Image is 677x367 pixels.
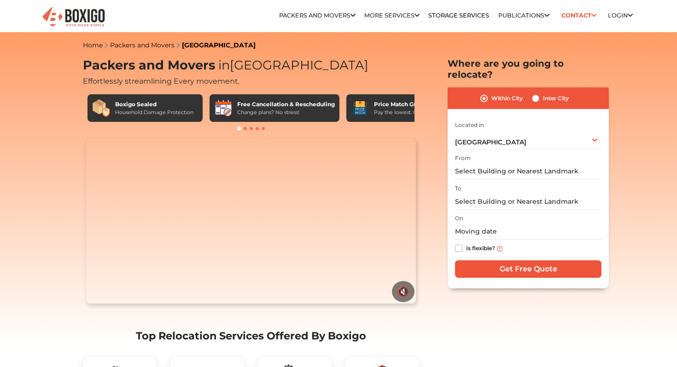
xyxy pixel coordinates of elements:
span: Effortlessly streamlining Every movement. [83,77,239,86]
h2: Where are you going to relocate? [448,58,609,80]
h2: Top Relocation Services Offered By Boxigo [83,330,419,342]
a: Home [83,41,103,49]
label: Within City [491,93,523,104]
a: Packers and Movers [110,41,175,49]
input: Select Building or Nearest Landmark [455,163,601,179]
a: Storage Services [428,12,489,19]
span: [GEOGRAPHIC_DATA] [455,138,526,146]
video: Your browser does not support the video tag. [86,139,415,304]
a: [GEOGRAPHIC_DATA] [182,41,256,49]
a: Login [608,12,633,19]
span: [GEOGRAPHIC_DATA] [215,57,368,73]
input: Select Building or Nearest Landmark [455,194,601,210]
div: Household Damage Protection [115,109,193,116]
a: Packers and Movers [279,12,356,19]
img: Boxigo [41,6,106,29]
img: Boxigo Sealed [92,99,111,117]
img: Price Match Guarantee [351,99,369,117]
a: More services [364,12,420,19]
button: 🔇 [392,281,414,302]
label: To [455,184,461,193]
div: Price Match Guarantee [374,100,444,109]
div: Free Cancellation & Rescheduling [237,100,335,109]
label: Located in [455,121,484,129]
label: From [455,154,471,162]
label: Is flexible? [466,243,495,252]
label: On [455,214,463,223]
div: Pay the lowest. Guaranteed! [374,109,444,116]
img: Free Cancellation & Rescheduling [214,99,233,117]
a: Publications [498,12,549,19]
img: info [497,246,502,252]
a: Contact [558,8,599,23]
span: in [218,57,230,73]
input: Moving date [455,224,601,240]
h1: Packers and Movers [83,58,419,73]
label: Inter City [543,93,569,104]
div: Change plans? No stress! [237,109,335,116]
input: Get Free Quote [455,260,601,278]
div: Boxigo Sealed [115,100,193,109]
